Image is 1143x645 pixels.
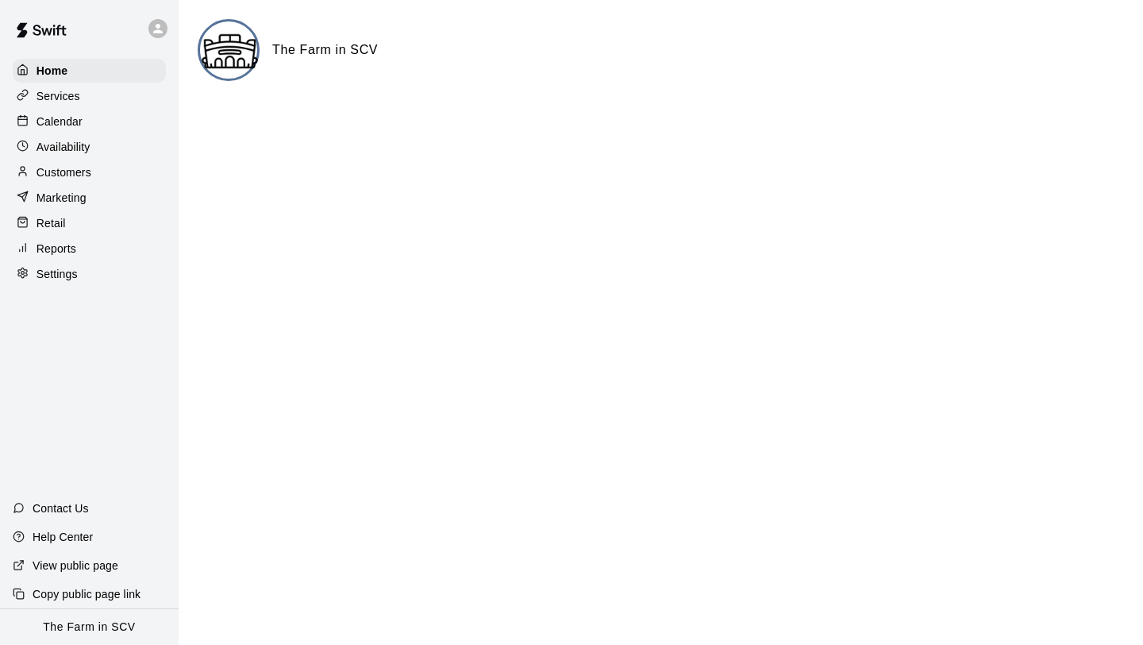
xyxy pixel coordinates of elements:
a: Reports [13,237,166,261]
p: Copy public page link [33,586,140,602]
p: Availability [37,139,90,155]
a: Settings [13,262,166,286]
p: Reports [37,241,76,257]
p: Settings [37,266,78,282]
a: Home [13,59,166,83]
p: The Farm in SCV [43,619,136,635]
p: View public page [33,558,118,574]
img: The Farm in SCV logo [200,21,260,81]
a: Retail [13,211,166,235]
a: Customers [13,160,166,184]
p: Contact Us [33,500,89,516]
p: Customers [37,164,91,180]
a: Availability [13,135,166,159]
p: Marketing [37,190,87,206]
a: Marketing [13,186,166,210]
a: Calendar [13,110,166,133]
p: Services [37,88,80,104]
h6: The Farm in SCV [272,40,378,60]
a: Services [13,84,166,108]
p: Home [37,63,68,79]
p: Calendar [37,114,83,129]
p: Help Center [33,529,93,545]
p: Retail [37,215,66,231]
